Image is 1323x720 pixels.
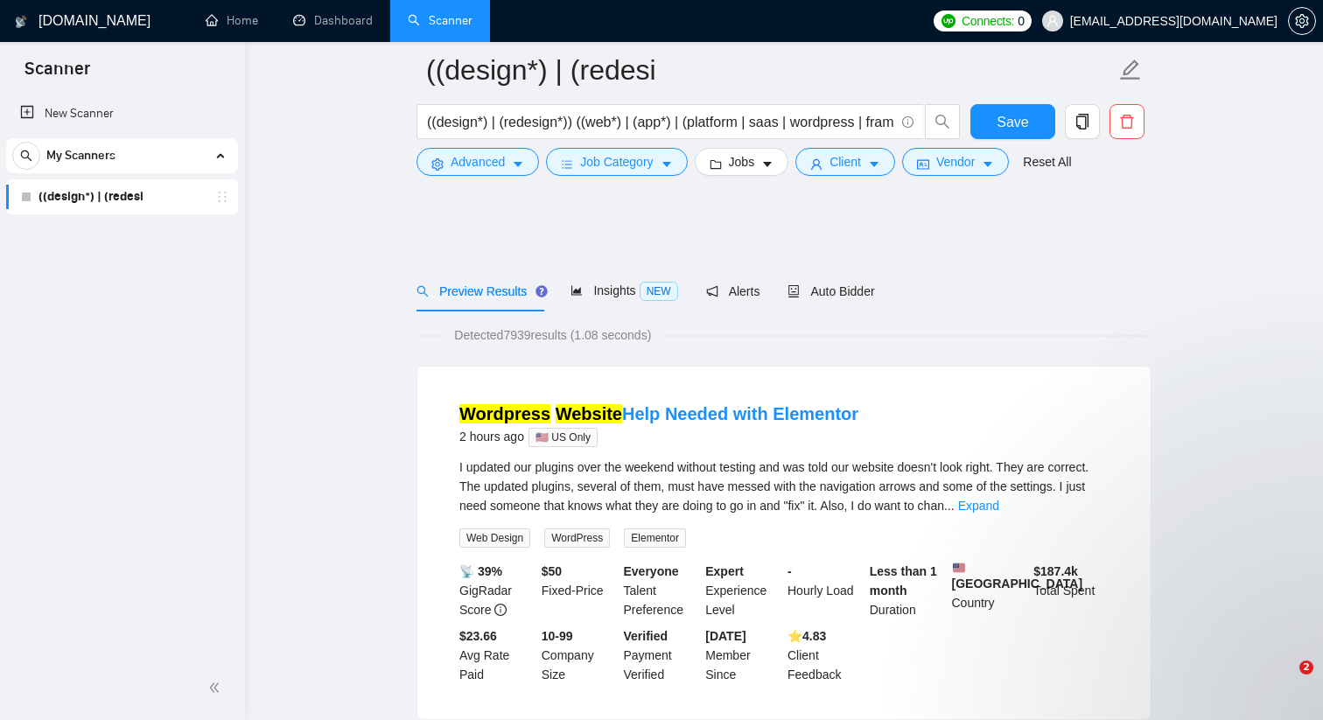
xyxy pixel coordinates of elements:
span: setting [431,157,444,171]
div: Fixed-Price [538,562,620,619]
b: 10-99 [542,629,573,643]
b: $ 50 [542,564,562,578]
span: Jobs [729,152,755,171]
span: search [416,285,429,297]
span: 2 [1299,661,1313,675]
span: caret-down [761,157,773,171]
span: info-circle [902,116,913,128]
span: edit [1119,59,1142,81]
div: Hourly Load [784,562,866,619]
span: double-left [208,679,226,696]
span: Connects: [962,11,1014,31]
button: barsJob Categorycaret-down [546,148,687,176]
b: Expert [705,564,744,578]
b: Everyone [624,564,679,578]
span: Client [829,152,861,171]
span: Save [997,111,1028,133]
div: Tooltip anchor [534,283,549,299]
div: Payment Verified [620,626,703,684]
div: Company Size [538,626,620,684]
span: delete [1110,114,1144,129]
button: idcardVendorcaret-down [902,148,1009,176]
span: Insights [570,283,677,297]
span: Vendor [936,152,975,171]
a: dashboardDashboard [293,13,373,28]
span: Web Design [459,528,530,548]
b: Less than 1 month [870,564,937,598]
span: search [926,114,959,129]
span: My Scanners [46,138,115,173]
div: GigRadar Score [456,562,538,619]
span: 🇺🇸 US Only [528,428,598,447]
span: I updated our plugins over the weekend without testing and was told our website doesn't look righ... [459,460,1088,513]
div: Experience Level [702,562,784,619]
a: New Scanner [20,96,224,131]
img: logo [15,8,27,36]
b: - [787,564,792,578]
span: copy [1066,114,1099,129]
button: Save [970,104,1055,139]
div: Avg Rate Paid [456,626,538,684]
div: I updated our plugins over the weekend without testing and was told our website doesn't look righ... [459,458,1109,515]
div: Country [948,562,1031,619]
mark: Website [556,404,622,423]
span: Scanner [10,56,104,93]
div: 2 hours ago [459,426,858,447]
a: homeHome [206,13,258,28]
span: Preview Results [416,284,542,298]
span: 0 [1018,11,1025,31]
span: holder [215,190,229,204]
b: [DATE] [705,629,745,643]
span: idcard [917,157,929,171]
span: WordPress [544,528,610,548]
a: searchScanner [408,13,472,28]
span: user [810,157,822,171]
span: Alerts [706,284,760,298]
li: New Scanner [6,96,238,131]
span: caret-down [868,157,880,171]
button: settingAdvancedcaret-down [416,148,539,176]
b: $23.66 [459,629,497,643]
span: Advanced [451,152,505,171]
mark: Wordpress [459,404,550,423]
button: search [12,142,40,170]
span: caret-down [661,157,673,171]
b: [GEOGRAPHIC_DATA] [952,562,1083,591]
span: Elementor [624,528,686,548]
button: userClientcaret-down [795,148,895,176]
li: My Scanners [6,138,238,214]
img: 🇺🇸 [953,562,965,574]
div: Client Feedback [784,626,866,684]
span: Job Category [580,152,653,171]
span: Detected 7939 results (1.08 seconds) [442,325,663,345]
span: caret-down [512,157,524,171]
button: folderJobscaret-down [695,148,789,176]
img: upwork-logo.png [941,14,955,28]
button: setting [1288,7,1316,35]
a: Wordpress WebsiteHelp Needed with Elementor [459,404,858,423]
span: user [1046,15,1059,27]
b: Verified [624,629,668,643]
div: Talent Preference [620,562,703,619]
span: info-circle [494,604,507,616]
button: delete [1109,104,1144,139]
span: search [13,150,39,162]
span: robot [787,285,800,297]
span: ... [944,499,955,513]
span: setting [1289,14,1315,28]
div: Member Since [702,626,784,684]
a: Expand [958,499,999,513]
a: Reset All [1023,152,1071,171]
span: Auto Bidder [787,284,874,298]
b: 📡 39% [459,564,502,578]
b: ⭐️ 4.83 [787,629,826,643]
span: area-chart [570,284,583,297]
span: caret-down [982,157,994,171]
a: setting [1288,14,1316,28]
span: NEW [640,282,678,301]
button: search [925,104,960,139]
span: bars [561,157,573,171]
a: ((design*) | (redesi [38,179,205,214]
input: Scanner name... [426,48,1116,92]
span: folder [710,157,722,171]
